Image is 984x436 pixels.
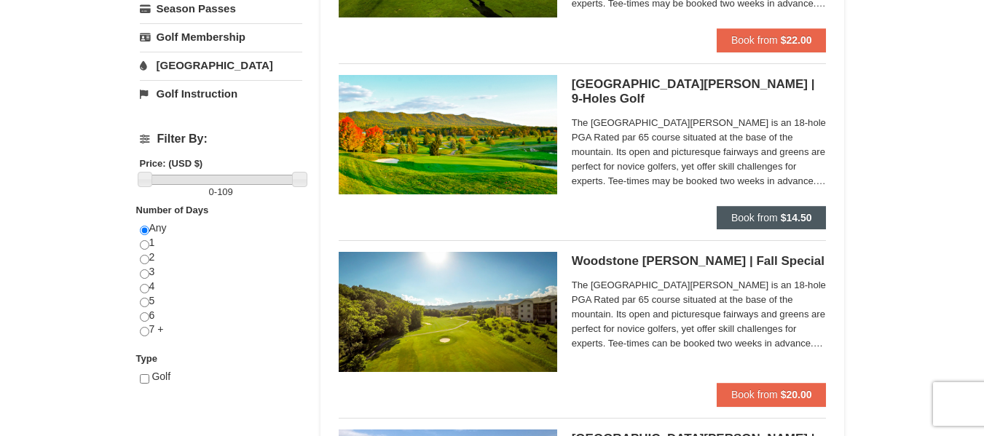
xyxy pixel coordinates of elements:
img: 6619859-87-49ad91d4.jpg [339,75,557,194]
span: Book from [731,389,778,400]
strong: Price: (USD $) [140,158,203,169]
button: Book from $20.00 [717,383,827,406]
span: 109 [217,186,233,197]
h5: [GEOGRAPHIC_DATA][PERSON_NAME] | 9-Holes Golf [572,77,827,106]
span: Book from [731,34,778,46]
a: Golf Membership [140,23,302,50]
label: - [140,185,302,199]
span: Golf [151,370,170,382]
span: The [GEOGRAPHIC_DATA][PERSON_NAME] is an 18-hole PGA Rated par 65 course situated at the base of ... [572,278,827,351]
span: 0 [209,186,214,197]
h4: Filter By: [140,132,302,146]
img: #5 @ Woodstone Meadows GC [339,252,557,371]
a: [GEOGRAPHIC_DATA] [140,52,302,79]
button: Book from $22.00 [717,28,827,52]
strong: Number of Days [136,205,209,215]
span: The [GEOGRAPHIC_DATA][PERSON_NAME] is an 18-hole PGA Rated par 65 course situated at the base of ... [572,116,827,189]
span: Book from [731,212,778,223]
button: Book from $14.50 [717,206,827,229]
strong: $22.00 [781,34,812,46]
strong: $14.50 [781,212,812,223]
strong: $20.00 [781,389,812,400]
a: Golf Instruction [140,80,302,107]
div: Any 1 2 3 4 5 6 7 + [140,221,302,352]
strong: Type [136,353,157,364]
h5: Woodstone [PERSON_NAME] | Fall Special [572,254,827,269]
